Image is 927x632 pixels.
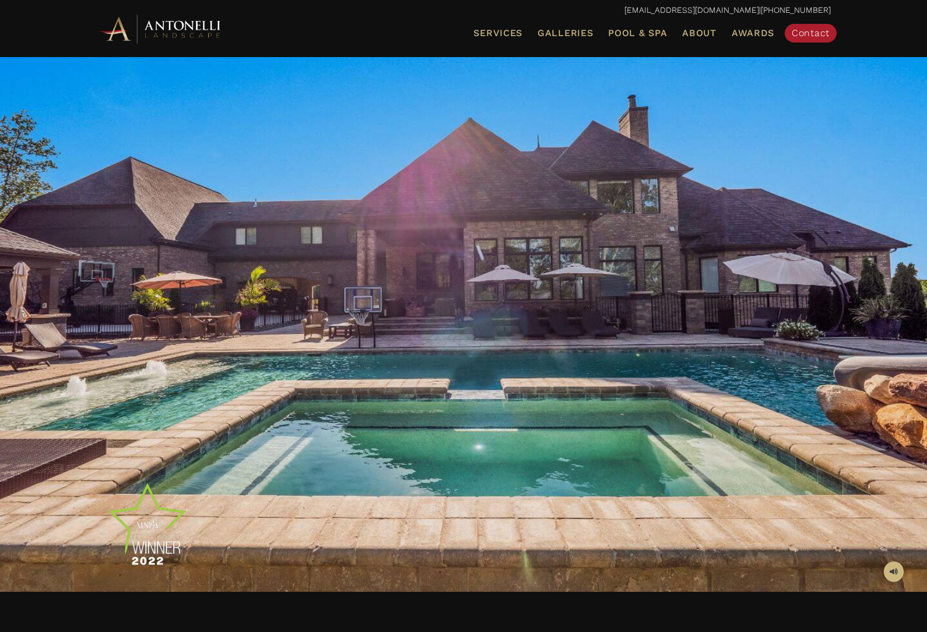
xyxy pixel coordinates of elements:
a: [PHONE_NUMBER] [761,5,831,15]
img: Antonelli Horizontal Logo [96,13,224,45]
a: Services [469,26,527,41]
span: About [682,29,717,38]
span: Pool & Spa [608,27,667,38]
a: Galleries [533,26,598,41]
a: Awards [727,26,779,41]
span: Contact [792,27,830,38]
span: Galleries [538,27,593,38]
span: Awards [732,27,774,38]
img: MNLA Winner 2022 [104,481,191,569]
a: Pool & Spa [603,26,672,41]
a: About [677,26,721,41]
span: Services [473,29,522,38]
a: Contact [785,24,837,43]
p: | [96,3,831,18]
a: [EMAIL_ADDRESS][DOMAIN_NAME] [624,5,759,15]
